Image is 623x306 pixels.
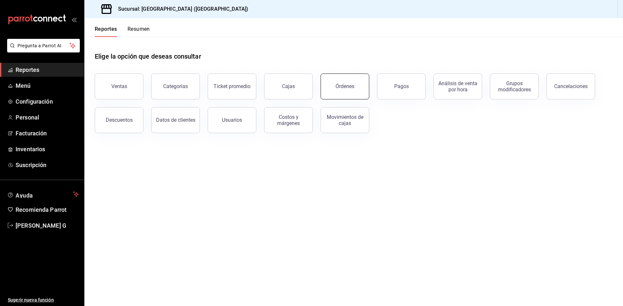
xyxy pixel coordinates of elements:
[151,107,200,133] button: Datos de clientes
[438,80,478,93] div: Análisis de venta por hora
[554,83,588,89] div: Cancelaciones
[264,74,313,99] button: Cajas
[16,205,79,214] span: Recomienda Parrot
[95,51,201,61] h1: Elige la opción que deseas consultar
[95,26,117,37] button: Reportes
[16,65,79,74] span: Reportes
[208,74,256,99] button: Ticket promedio
[95,74,143,99] button: Ventas
[264,107,313,133] button: Costos y márgenes
[111,83,127,89] div: Ventas
[321,107,369,133] button: Movimientos de cajas
[106,117,133,123] div: Descuentos
[321,74,369,99] button: Órdenes
[16,161,79,169] span: Suscripción
[16,145,79,153] span: Inventarios
[18,42,70,49] span: Pregunta a Parrot AI
[156,117,195,123] div: Datos de clientes
[16,190,70,198] span: Ayuda
[128,26,150,37] button: Resumen
[214,83,250,89] div: Ticket promedio
[95,107,143,133] button: Descuentos
[5,47,80,54] a: Pregunta a Parrot AI
[377,74,426,99] button: Pagos
[16,129,79,138] span: Facturación
[394,83,409,89] div: Pagos
[336,83,354,89] div: Órdenes
[95,26,150,37] div: navigation tabs
[16,81,79,90] span: Menú
[7,39,80,52] button: Pregunta a Parrot AI
[113,5,248,13] h3: Sucursal: [GEOGRAPHIC_DATA] ([GEOGRAPHIC_DATA])
[208,107,256,133] button: Usuarios
[282,83,295,89] div: Cajas
[8,297,79,303] span: Sugerir nueva función
[16,97,79,106] span: Configuración
[546,74,595,99] button: Cancelaciones
[71,17,77,22] button: open_drawer_menu
[222,117,242,123] div: Usuarios
[494,80,534,93] div: Grupos modificadores
[16,113,79,122] span: Personal
[151,74,200,99] button: Categorías
[163,83,188,89] div: Categorías
[268,114,309,126] div: Costos y márgenes
[325,114,365,126] div: Movimientos de cajas
[16,221,79,230] span: [PERSON_NAME] G
[490,74,539,99] button: Grupos modificadores
[434,74,482,99] button: Análisis de venta por hora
